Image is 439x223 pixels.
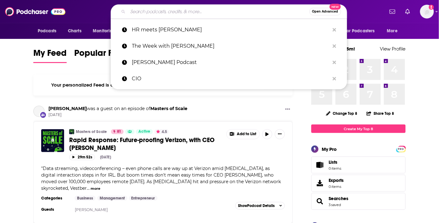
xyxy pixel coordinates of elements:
a: Entrepreneur [129,196,158,201]
button: open menu [88,25,123,37]
span: Data streaming, videoconferencing – even phone calls are way up at Verizon amid [MEDICAL_DATA], a... [41,166,281,191]
span: Rapid Response: Future-proofing Verizon, with CEO [PERSON_NAME] [69,136,214,152]
button: Open AdvancedNew [309,8,341,15]
button: Show profile menu [420,5,434,19]
span: Open Advanced [312,10,338,13]
span: For Podcasters [345,27,375,35]
button: Show More Button [283,106,293,114]
a: Lists [311,157,406,173]
button: open menu [383,25,406,37]
img: Rapid Response: Future-proofing Verizon, with CEO Hans Vestberg [41,129,64,152]
a: Popular Feed [74,48,128,63]
h3: Guests [41,207,69,212]
span: Logged in as ms225m [420,5,434,19]
div: New Appearance [40,111,47,118]
button: open menu [33,25,64,37]
button: ShowPodcast Details [235,202,285,210]
a: Show notifications dropdown [387,6,398,17]
a: Masters of Scale [150,106,187,111]
span: ... [87,185,90,191]
span: 81 [117,129,121,135]
a: Charts [64,25,85,37]
a: 3 saved [329,203,341,207]
span: Podcasts [38,27,56,35]
button: 29m 52s [69,154,95,160]
span: Exports [314,179,326,188]
span: Exports [329,178,344,183]
span: 0 items [329,166,342,171]
a: 81 [111,129,124,134]
div: Search podcasts, credits, & more... [111,4,347,19]
span: Lists [314,161,326,169]
a: Hans Vestberg [33,106,45,117]
a: Active [136,129,153,134]
a: PRO [397,146,405,151]
img: Podchaser - Follow, Share and Rate Podcasts [5,6,65,18]
p: Lex Fridman Podcast [132,54,330,71]
a: Searches [329,196,349,201]
span: PRO [397,147,405,151]
p: CIO [132,71,330,87]
a: HR meets [PERSON_NAME] [111,22,347,38]
span: Popular Feed [74,48,128,62]
span: New [330,4,341,10]
a: Hans Vestberg [48,106,87,111]
div: [DATE] [100,155,111,159]
h3: Categories [41,196,69,201]
span: " [41,166,281,191]
span: 0 items [329,184,344,189]
input: Search podcasts, credits, & more... [128,7,309,17]
span: More [387,27,398,35]
button: Share Top 8 [366,107,395,119]
button: more [91,186,100,191]
img: Masters of Scale [69,129,74,134]
span: Charts [68,27,81,35]
span: Searches [311,193,406,210]
p: HR meets AI [132,22,330,38]
a: View Profile [380,46,406,52]
a: Show notifications dropdown [403,6,413,17]
button: open menu [341,25,384,37]
a: The Week with [PERSON_NAME] [111,38,347,54]
a: CIO [111,71,347,87]
button: Show More Button [275,129,285,139]
a: Business [75,196,96,201]
span: Show Podcast Details [238,204,275,208]
a: Rapid Response: Future-proofing Verizon, with CEO [PERSON_NAME] [69,136,222,152]
div: My Pro [322,146,337,152]
div: Your personalized Feed is curated based on the Podcasts, Creators, Users, and Lists that you Follow. [33,74,293,96]
a: [PERSON_NAME] Podcast [111,54,347,71]
a: My Feed [33,48,67,63]
button: Show More Button [227,130,259,139]
span: Lists [329,159,338,165]
a: [PERSON_NAME] [75,207,108,212]
a: Masters of Scale [76,129,107,134]
svg: Add a profile image [429,5,434,10]
button: 4.5 [154,129,169,134]
p: The Week with Roger [132,38,330,54]
span: [DATE] [48,112,187,118]
a: Exports [311,175,406,192]
span: Active [138,129,150,135]
span: Monitoring [93,27,115,35]
button: Change Top 8 [322,109,361,117]
span: Add to List [237,132,256,136]
a: Management [97,196,127,201]
h3: was a guest on an episode of [48,106,187,112]
a: Create My Top 8 [311,125,406,133]
img: User Profile [420,5,434,19]
span: Lists [329,159,342,165]
a: Searches [314,197,326,206]
span: My Feed [33,48,67,62]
